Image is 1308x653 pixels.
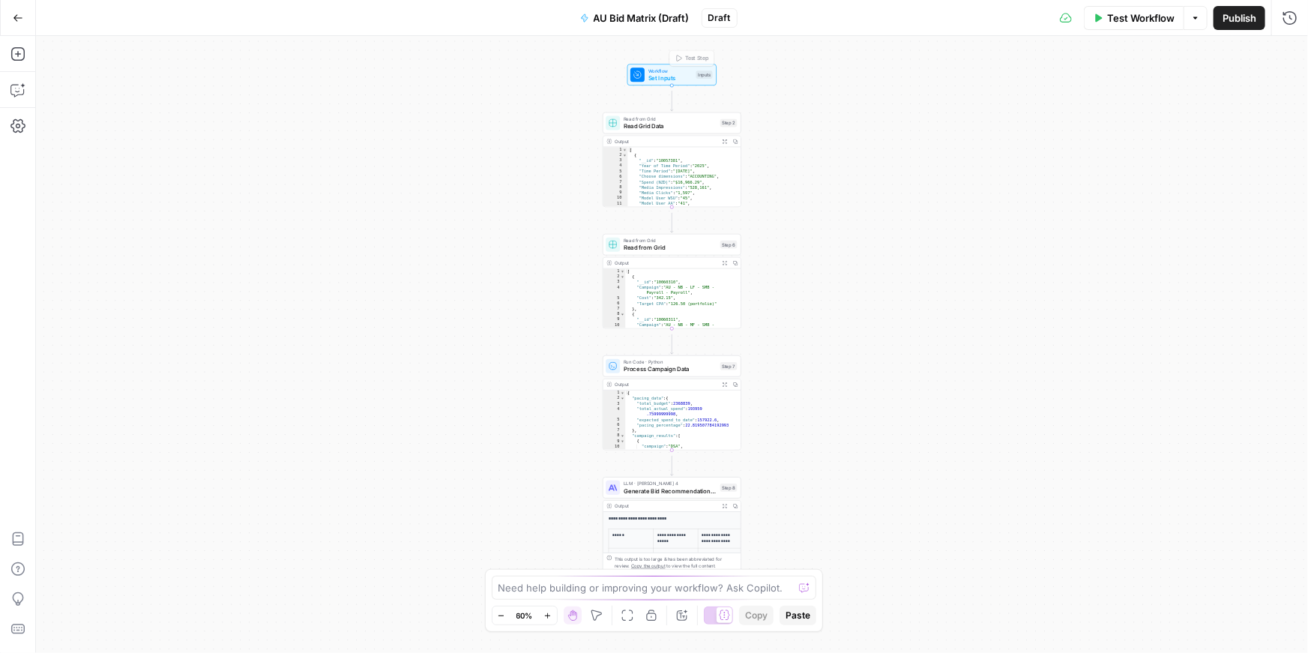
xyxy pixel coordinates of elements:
div: Inputs [696,70,713,79]
span: Toggle code folding, rows 1 through 230 [620,268,625,274]
div: Step 2 [720,119,738,127]
span: Process Campaign Data [624,365,717,374]
span: Read Grid Data [624,121,717,130]
div: 5 [603,295,626,301]
span: Set Inputs [648,73,693,82]
div: 10 [603,322,626,333]
span: 60% [516,610,533,622]
span: Read from Grid [624,115,717,123]
span: Copy [745,609,768,622]
div: WorkflowSet InputsInputsTest Step [603,64,741,85]
button: Copy [739,606,774,625]
div: 1 [603,268,626,274]
div: Step 7 [720,362,738,370]
span: AU Bid Matrix (Draft) [594,10,690,25]
div: 8 [603,312,626,317]
div: 10 [603,196,628,201]
div: 7 [603,307,626,312]
span: Test Workflow [1107,10,1175,25]
div: 6 [603,423,626,428]
span: Workflow [648,67,693,75]
div: This output is too large & has been abbreviated for review. to view the full content. [615,556,737,570]
span: Toggle code folding, rows 8 through 169 [620,433,625,439]
div: 5 [603,169,628,174]
div: Read from GridRead Grid DataStep 2Output[ { "__id":"10057381", "Year of Time Period":"2025", "Tim... [603,112,741,207]
span: Run Code · Python [624,358,717,366]
div: 4 [603,163,628,169]
div: 12 [603,206,628,211]
span: Read from Grid [624,237,717,244]
span: Toggle code folding, rows 1 through 170 [620,391,625,396]
div: 4 [603,406,626,417]
div: 1 [603,147,628,152]
div: Output [615,502,717,510]
div: 9 [603,190,628,196]
div: 3 [603,401,626,406]
span: Toggle code folding, rows 9 through 18 [620,439,625,444]
span: Copy the output [631,563,665,568]
span: Toggle code folding, rows 1 through 1702 [622,147,627,152]
div: 6 [603,301,626,306]
div: Output [615,138,717,145]
span: Toggle code folding, rows 2 through 18 [622,152,627,157]
div: Output [615,381,717,388]
div: 2 [603,152,628,157]
div: 5 [603,417,626,422]
span: Toggle code folding, rows 8 through 13 [620,312,625,317]
div: 9 [603,317,626,322]
div: Step 6 [720,241,738,249]
span: Read from Grid [624,243,717,252]
div: 3 [603,158,628,163]
span: LLM · [PERSON_NAME] 4 [624,480,717,487]
div: Run Code · PythonProcess Campaign DataStep 7Output{ "pacing_data":{ "total_budget":2368839, "tota... [603,355,741,450]
div: 7 [603,428,626,433]
g: Edge from step_2 to step_6 [671,213,674,232]
span: Draft [708,11,731,25]
button: Publish [1214,6,1265,30]
span: Toggle code folding, rows 2 through 7 [620,396,625,401]
g: Edge from step_7 to step_8 [671,456,674,475]
span: Publish [1223,10,1256,25]
div: 7 [603,179,628,184]
g: Edge from step_6 to step_7 [671,334,674,354]
div: 10 [603,444,626,449]
div: 8 [603,433,626,439]
div: 1 [603,391,626,396]
div: 6 [603,174,628,179]
div: 3 [603,280,626,285]
div: 8 [603,184,628,190]
div: 11 [603,449,626,454]
button: AU Bid Matrix (Draft) [571,6,699,30]
div: 11 [603,201,628,206]
button: Paste [780,606,816,625]
g: Edge from start to step_2 [671,91,674,111]
div: Read from GridRead from GridStep 6Output[ { "__id":"10060310", "Campaign":"AU - NB - LF - SMB - P... [603,234,741,328]
div: Step 8 [720,484,738,492]
div: 2 [603,396,626,401]
div: 9 [603,439,626,444]
div: 2 [603,274,626,280]
span: Generate Bid Recommendations Analysis [624,487,717,496]
span: Toggle code folding, rows 2 through 7 [620,274,625,280]
button: Test Workflow [1084,6,1184,30]
div: Output [615,259,717,267]
div: 4 [603,285,626,295]
span: Paste [786,609,810,622]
